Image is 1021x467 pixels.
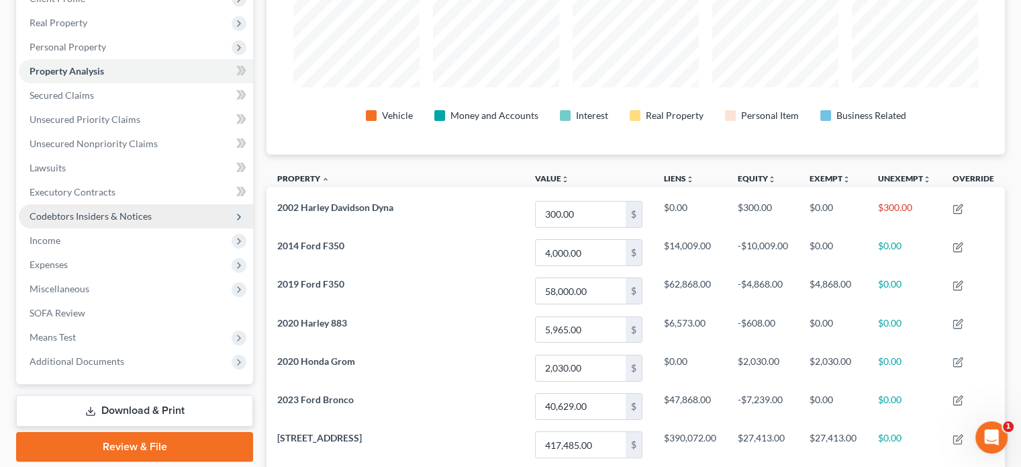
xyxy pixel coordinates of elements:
[653,195,727,233] td: $0.00
[535,173,569,183] a: Valueunfold_more
[799,234,867,272] td: $0.00
[836,109,906,122] div: Business Related
[30,17,87,28] span: Real Property
[727,425,799,464] td: $27,413.00
[727,195,799,233] td: $300.00
[19,108,253,132] a: Unsecured Priority Claims
[30,259,68,270] span: Expenses
[878,173,931,183] a: Unexemptunfold_more
[626,240,642,265] div: $
[626,394,642,419] div: $
[867,349,942,387] td: $0.00
[536,317,626,343] input: 0.00
[19,301,253,325] a: SOFA Review
[664,173,694,183] a: Liensunfold_more
[727,272,799,310] td: -$4,868.00
[561,175,569,183] i: unfold_more
[653,310,727,349] td: $6,573.00
[653,387,727,425] td: $47,868.00
[277,355,355,367] span: 2020 Honda Grom
[867,310,942,349] td: $0.00
[626,317,642,343] div: $
[30,89,94,101] span: Secured Claims
[799,387,867,425] td: $0.00
[536,278,626,304] input: 0.00
[30,235,60,246] span: Income
[727,387,799,425] td: -$7,239.00
[30,41,106,52] span: Personal Property
[799,425,867,464] td: $27,413.00
[382,109,413,122] div: Vehicle
[799,310,867,349] td: $0.00
[975,421,1008,454] iframe: Intercom live chat
[653,234,727,272] td: $14,009.00
[30,283,89,294] span: Miscellaneous
[867,425,942,464] td: $0.00
[842,175,850,183] i: unfold_more
[277,394,354,405] span: 2023 Ford Bronco
[799,349,867,387] td: $2,030.00
[19,59,253,83] a: Property Analysis
[30,114,140,125] span: Unsecured Priority Claims
[867,272,942,310] td: $0.00
[30,65,104,77] span: Property Analysis
[536,202,626,227] input: 0.00
[16,432,253,462] a: Review & File
[626,278,642,304] div: $
[653,425,727,464] td: $390,072.00
[738,173,776,183] a: Equityunfold_more
[646,109,703,122] div: Real Property
[16,395,253,427] a: Download & Print
[30,307,85,319] span: SOFA Review
[277,173,330,183] a: Property expand_less
[626,432,642,458] div: $
[867,234,942,272] td: $0.00
[450,109,538,122] div: Money and Accounts
[653,272,727,310] td: $62,868.00
[799,195,867,233] td: $0.00
[686,175,694,183] i: unfold_more
[727,234,799,272] td: -$10,009.00
[653,349,727,387] td: $0.00
[19,180,253,204] a: Executory Contracts
[536,432,626,458] input: 0.00
[30,210,152,222] span: Codebtors Insiders & Notices
[626,355,642,381] div: $
[867,195,942,233] td: $300.00
[536,394,626,419] input: 0.00
[30,355,124,367] span: Additional Documents
[19,132,253,156] a: Unsecured Nonpriority Claims
[626,202,642,227] div: $
[1003,421,1014,432] span: 1
[322,175,330,183] i: expand_less
[277,278,344,290] span: 2019 Ford F350
[30,331,76,343] span: Means Test
[923,175,931,183] i: unfold_more
[536,240,626,265] input: 0.00
[19,156,253,180] a: Lawsuits
[30,186,115,198] span: Executory Contracts
[576,109,608,122] div: Interest
[867,387,942,425] td: $0.00
[19,83,253,108] a: Secured Claims
[277,432,362,443] span: [STREET_ADDRESS]
[277,240,344,251] span: 2014 Ford F350
[727,349,799,387] td: $2,030.00
[942,165,1005,196] th: Override
[277,202,393,213] span: 2002 Harley Davidson Dyna
[810,173,850,183] a: Exemptunfold_more
[799,272,867,310] td: $4,868.00
[30,138,158,149] span: Unsecured Nonpriority Claims
[741,109,799,122] div: Personal Item
[536,355,626,381] input: 0.00
[727,310,799,349] td: -$608.00
[768,175,776,183] i: unfold_more
[30,162,66,173] span: Lawsuits
[277,317,347,329] span: 2020 Harley 883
